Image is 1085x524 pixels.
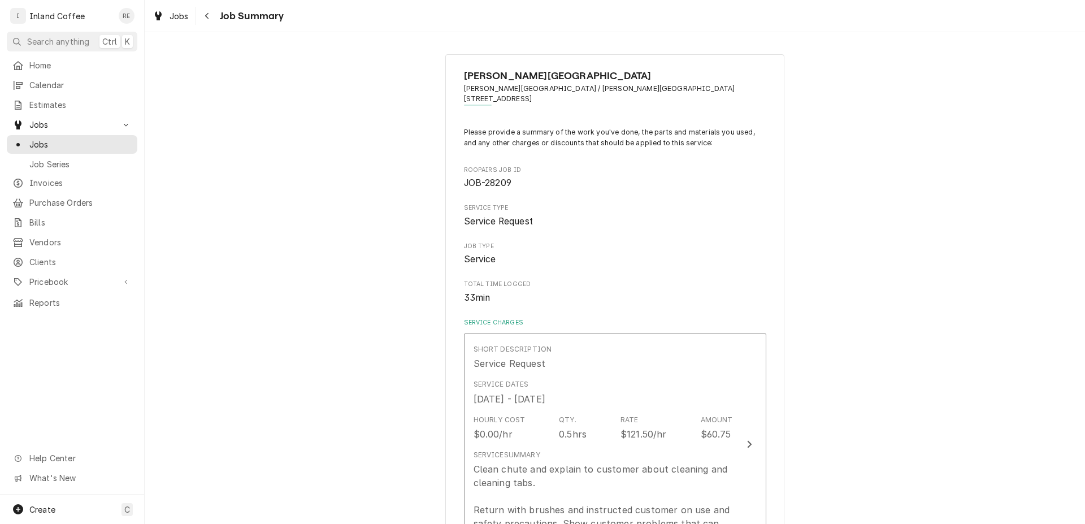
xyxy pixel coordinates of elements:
[29,158,132,170] span: Job Series
[464,254,496,265] span: Service
[29,236,132,248] span: Vendors
[701,427,731,441] div: $60.75
[464,166,766,175] span: Roopairs Job ID
[29,472,131,484] span: What's New
[216,8,284,24] span: Job Summary
[29,59,132,71] span: Home
[464,292,491,303] span: 33min
[464,242,766,266] div: Job Type
[7,32,137,51] button: Search anythingCtrlK
[701,415,733,425] div: Amount
[29,10,85,22] div: Inland Coffee
[464,280,766,304] div: Total Time Logged
[29,276,115,288] span: Pricebook
[7,96,137,114] a: Estimates
[7,272,137,291] a: Go to Pricebook
[7,135,137,154] a: Jobs
[559,415,576,425] div: Qty.
[464,176,766,190] span: Roopairs Job ID
[464,203,766,228] div: Service Type
[29,177,132,189] span: Invoices
[7,174,137,192] a: Invoices
[7,469,137,487] a: Go to What's New
[464,242,766,251] span: Job Type
[29,505,55,514] span: Create
[464,253,766,266] span: Job Type
[119,8,134,24] div: Ruth Easley's Avatar
[102,36,117,47] span: Ctrl
[10,8,26,24] div: I
[620,415,639,425] div: Rate
[170,10,189,22] span: Jobs
[464,318,766,327] label: Service Charges
[7,213,137,232] a: Bills
[464,68,766,84] span: Name
[29,297,132,309] span: Reports
[464,127,766,148] p: Please provide a summary of the work you've done, the parts and materials you used, and any other...
[7,253,137,271] a: Clients
[7,449,137,467] a: Go to Help Center
[7,233,137,252] a: Vendors
[29,452,131,464] span: Help Center
[474,450,540,460] div: Service Summary
[464,166,766,190] div: Roopairs Job ID
[7,155,137,174] a: Job Series
[464,203,766,213] span: Service Type
[29,138,132,150] span: Jobs
[29,99,132,111] span: Estimates
[464,216,533,227] span: Service Request
[464,177,511,188] span: JOB-28209
[124,504,130,516] span: C
[464,84,766,105] span: Address
[27,36,89,47] span: Search anything
[474,392,545,406] div: [DATE] - [DATE]
[29,216,132,228] span: Bills
[464,68,766,114] div: Client Information
[7,115,137,134] a: Go to Jobs
[125,36,130,47] span: K
[7,293,137,312] a: Reports
[464,215,766,228] span: Service Type
[474,379,529,389] div: Service Dates
[7,76,137,94] a: Calendar
[474,357,545,370] div: Service Request
[464,280,766,289] span: Total Time Logged
[29,256,132,268] span: Clients
[474,427,513,441] div: $0.00/hr
[620,427,667,441] div: $121.50/hr
[7,193,137,212] a: Purchase Orders
[29,79,132,91] span: Calendar
[7,56,137,75] a: Home
[559,427,587,441] div: 0.5hrs
[119,8,134,24] div: RE
[29,119,115,131] span: Jobs
[148,7,193,25] a: Jobs
[464,291,766,305] span: Total Time Logged
[198,7,216,25] button: Navigate back
[474,415,526,425] div: Hourly Cost
[474,344,552,354] div: Short Description
[29,197,132,209] span: Purchase Orders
